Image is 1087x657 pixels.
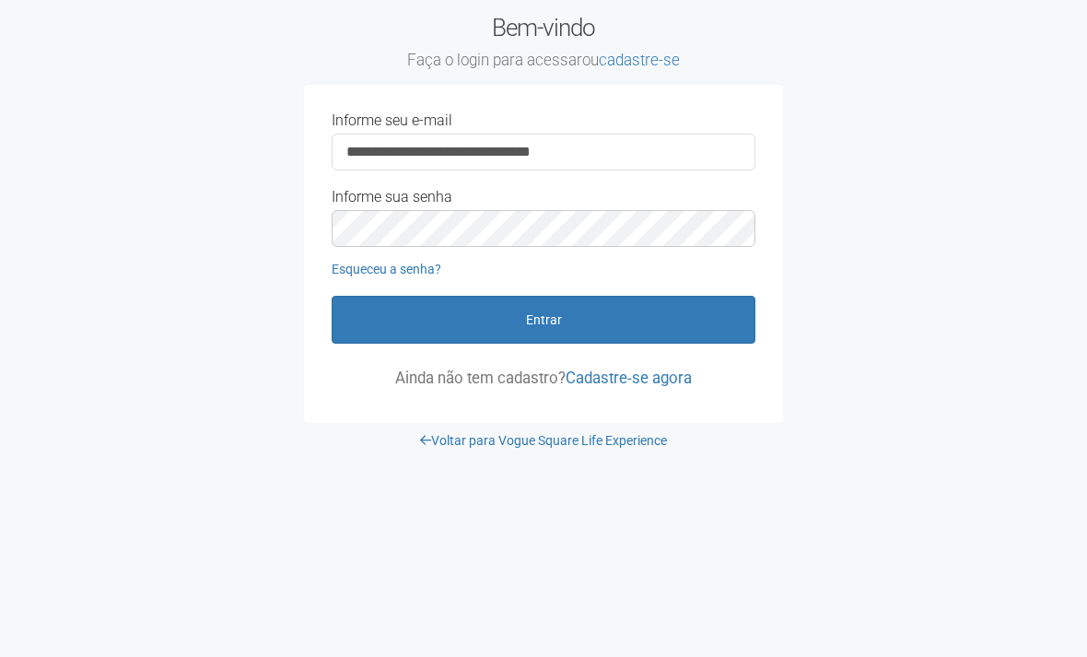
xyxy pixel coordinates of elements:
[582,51,680,69] span: ou
[599,51,680,69] a: cadastre-se
[304,51,783,71] small: Faça o login para acessar
[566,369,692,387] a: Cadastre-se agora
[304,14,783,71] h2: Bem-vindo
[332,370,755,386] p: Ainda não tem cadastro?
[332,112,452,129] label: Informe seu e-mail
[332,262,441,276] a: Esqueceu a senha?
[332,296,755,344] button: Entrar
[420,433,667,448] a: Voltar para Vogue Square Life Experience
[332,189,452,205] label: Informe sua senha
